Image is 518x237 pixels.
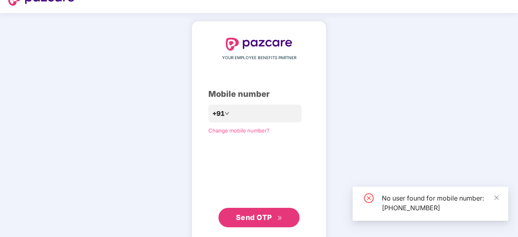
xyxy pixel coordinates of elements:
span: YOUR EMPLOYEE BENEFITS PARTNER [222,55,296,61]
span: Send OTP [236,213,272,222]
span: close [494,195,499,201]
div: Mobile number [208,88,310,100]
img: logo [226,38,292,51]
span: double-right [277,216,283,221]
button: Send OTPdouble-right [218,208,300,227]
a: Change mobile number? [208,127,270,134]
div: No user found for mobile number: [PHONE_NUMBER] [382,193,499,213]
span: close-circle [364,193,374,203]
span: down [225,111,229,116]
span: +91 [212,109,225,119]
